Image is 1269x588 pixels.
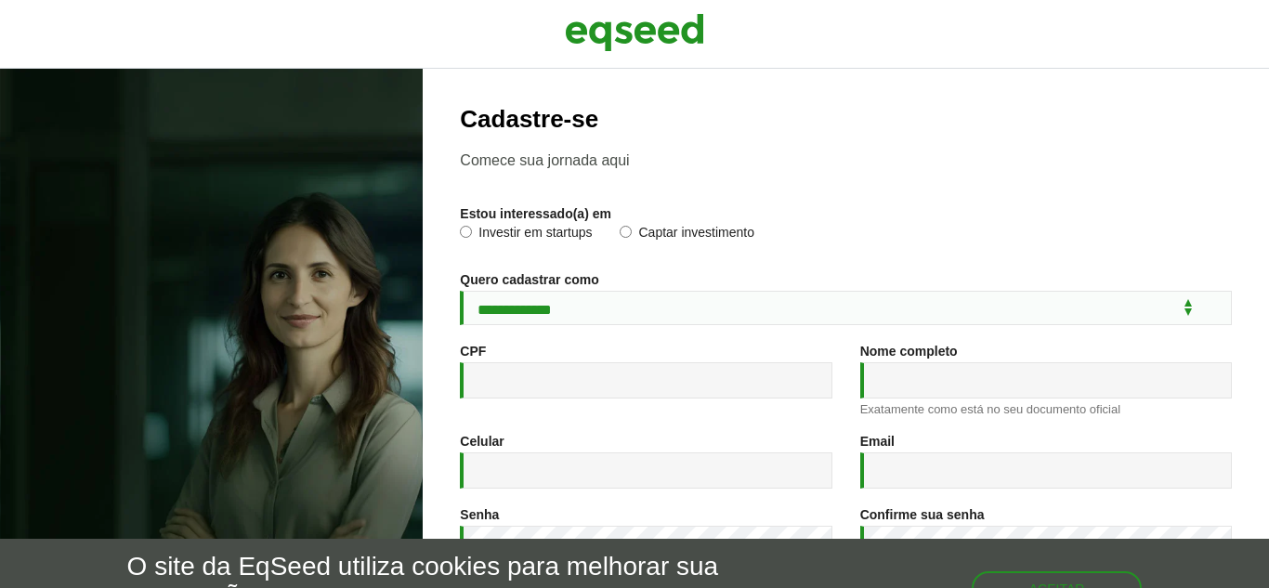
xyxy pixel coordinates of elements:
[460,226,472,238] input: Investir em startups
[565,9,704,56] img: EqSeed Logo
[460,106,1232,133] h2: Cadastre-se
[460,508,499,521] label: Senha
[460,273,598,286] label: Quero cadastrar como
[860,508,985,521] label: Confirme sua senha
[460,435,504,448] label: Celular
[860,403,1232,415] div: Exatamente como está no seu documento oficial
[620,226,632,238] input: Captar investimento
[460,151,1232,169] p: Comece sua jornada aqui
[460,345,486,358] label: CPF
[860,435,895,448] label: Email
[620,226,754,244] label: Captar investimento
[460,207,611,220] label: Estou interessado(a) em
[860,345,958,358] label: Nome completo
[460,226,592,244] label: Investir em startups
